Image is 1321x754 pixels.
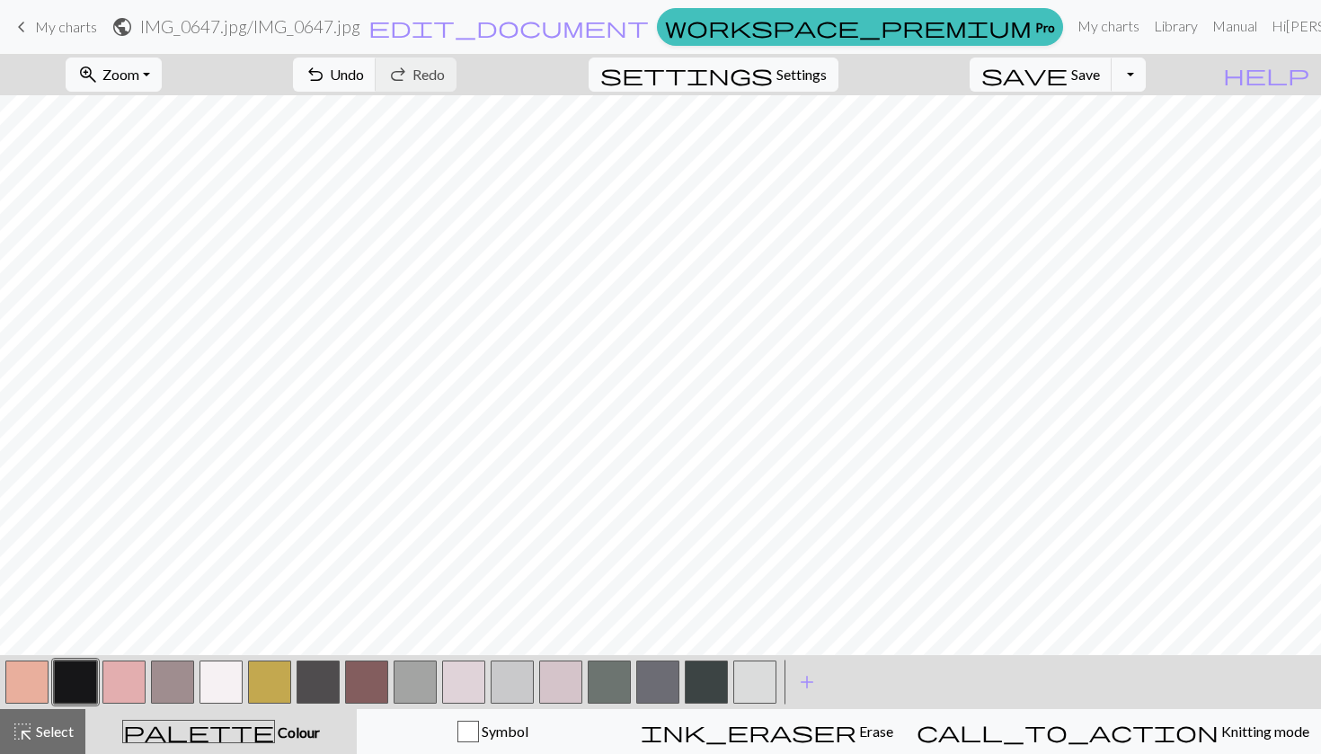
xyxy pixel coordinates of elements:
[11,14,32,40] span: keyboard_arrow_left
[856,723,893,740] span: Erase
[600,64,773,85] i: Settings
[102,66,139,83] span: Zoom
[1147,8,1205,44] a: Library
[123,719,274,744] span: palette
[85,709,357,754] button: Colour
[776,64,827,85] span: Settings
[357,709,629,754] button: Symbol
[77,62,99,87] span: zoom_in
[1205,8,1264,44] a: Manual
[600,62,773,87] span: settings
[1219,723,1309,740] span: Knitting mode
[981,62,1068,87] span: save
[275,723,320,741] span: Colour
[35,18,97,35] span: My charts
[657,8,1063,46] a: Pro
[33,723,74,740] span: Select
[796,670,818,695] span: add
[368,14,649,40] span: edit_document
[479,723,528,740] span: Symbol
[11,12,97,42] a: My charts
[1070,8,1147,44] a: My charts
[641,719,856,744] span: ink_eraser
[111,14,133,40] span: public
[970,58,1113,92] button: Save
[665,14,1032,40] span: workspace_premium
[629,709,905,754] button: Erase
[917,719,1219,744] span: call_to_action
[293,58,377,92] button: Undo
[1071,66,1100,83] span: Save
[305,62,326,87] span: undo
[589,58,838,92] button: SettingsSettings
[1223,62,1309,87] span: help
[12,719,33,744] span: highlight_alt
[140,16,360,37] h2: IMG_0647.jpg / IMG_0647.jpg
[330,66,364,83] span: Undo
[905,709,1321,754] button: Knitting mode
[66,58,162,92] button: Zoom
